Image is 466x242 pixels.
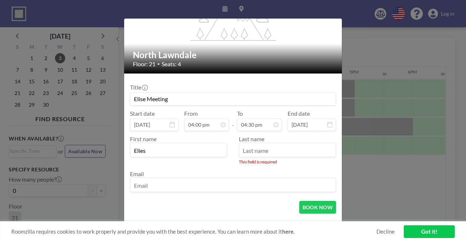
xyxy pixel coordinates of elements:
label: Email [130,170,144,177]
span: Already have an account? [130,219,193,227]
a: Log in here [193,219,221,226]
input: Guest reservation [130,93,336,105]
label: Start date [130,110,155,117]
span: • [157,61,160,67]
h2: North Lawndale [133,49,334,60]
label: To [237,110,243,117]
span: Roomzilla requires cookies to work properly and provide you with the best experience. You can lea... [11,228,376,235]
span: Seats: 4 [162,60,181,68]
div: This field is required [239,159,336,164]
input: Email [130,179,336,192]
input: Last name [239,144,336,157]
button: BOOK NOW [299,201,336,214]
a: Got it! [404,225,455,238]
label: First name [130,135,157,142]
a: Decline [376,228,395,235]
label: From [184,110,198,117]
label: End date [288,110,310,117]
a: here. [282,228,295,235]
span: Floor: 21 [133,60,155,68]
input: First name [130,144,227,157]
label: Last name [239,135,264,142]
label: Title [130,84,147,91]
span: - [232,112,234,128]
